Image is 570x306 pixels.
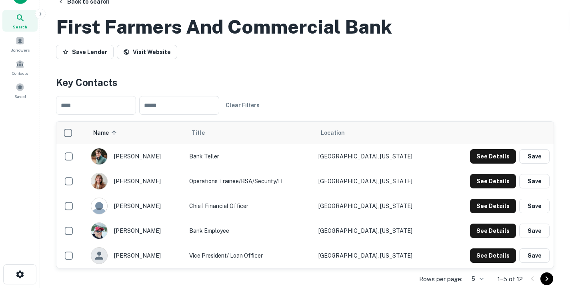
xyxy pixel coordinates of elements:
[314,218,443,243] td: [GEOGRAPHIC_DATA], [US_STATE]
[14,93,26,100] span: Saved
[87,122,185,144] th: Name
[185,169,314,194] td: Operations Trainee/BSA/Security/IT
[91,198,107,214] img: 9c8pery4andzj6ohjkjp54ma2
[470,224,516,238] button: See Details
[314,194,443,218] td: [GEOGRAPHIC_DATA], [US_STATE]
[185,122,314,144] th: Title
[470,248,516,263] button: See Details
[91,223,107,239] img: 1646757841362
[519,248,550,263] button: Save
[13,24,27,30] span: Search
[519,199,550,213] button: Save
[56,122,554,268] div: scrollable content
[2,56,38,78] a: Contacts
[56,15,392,38] h2: First Farmers And Commercial Bank
[91,148,181,165] div: [PERSON_NAME]
[470,149,516,164] button: See Details
[314,169,443,194] td: [GEOGRAPHIC_DATA], [US_STATE]
[185,194,314,218] td: Chief Financial Officer
[2,10,38,32] a: Search
[466,273,485,285] div: 5
[91,222,181,239] div: [PERSON_NAME]
[91,198,181,214] div: [PERSON_NAME]
[2,80,38,101] a: Saved
[314,243,443,268] td: [GEOGRAPHIC_DATA], [US_STATE]
[419,274,462,284] p: Rows per page:
[222,98,263,112] button: Clear Filters
[56,45,114,59] button: Save Lender
[314,144,443,169] td: [GEOGRAPHIC_DATA], [US_STATE]
[91,148,107,164] img: 1730860180984
[185,144,314,169] td: Bank Teller
[530,242,570,280] iframe: Chat Widget
[519,174,550,188] button: Save
[498,274,523,284] p: 1–5 of 12
[12,70,28,76] span: Contacts
[470,199,516,213] button: See Details
[321,128,345,138] span: Location
[117,45,177,59] a: Visit Website
[91,173,181,190] div: [PERSON_NAME]
[185,218,314,243] td: Bank Employee
[519,149,550,164] button: Save
[314,122,443,144] th: Location
[185,243,314,268] td: Vice President/ Loan Officer
[56,75,554,90] h4: Key Contacts
[470,174,516,188] button: See Details
[93,128,119,138] span: Name
[10,47,30,53] span: Borrowers
[2,33,38,55] a: Borrowers
[192,128,215,138] span: Title
[519,224,550,238] button: Save
[91,173,107,189] img: 1664590866779
[91,247,181,264] div: [PERSON_NAME]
